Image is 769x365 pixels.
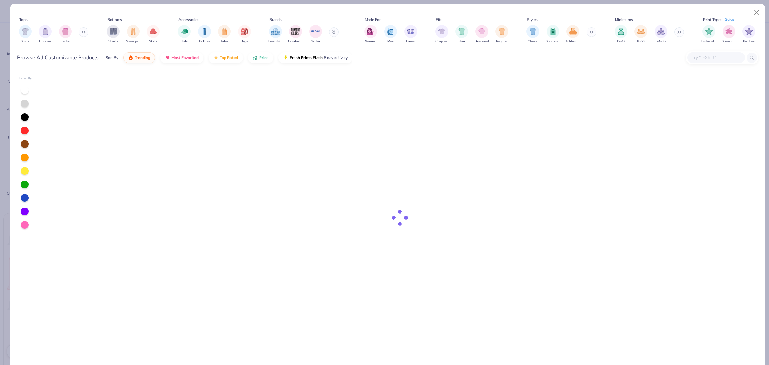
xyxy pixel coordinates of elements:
img: Oversized Image [478,28,485,35]
div: filter for Patches [742,25,755,44]
button: filter button [495,25,508,44]
img: Tanks Image [62,28,69,35]
button: filter button [546,25,560,44]
span: Shirts [21,39,29,44]
span: Fresh Prints [268,39,283,44]
span: Sportswear [546,39,560,44]
button: filter button [566,25,580,44]
span: 18-23 [636,39,645,44]
span: Totes [220,39,228,44]
img: Cropped Image [438,28,445,35]
img: Women Image [367,28,374,35]
button: filter button [722,25,736,44]
img: 18-23 Image [637,28,645,35]
div: filter for Gildan [309,25,322,44]
div: Styles [527,17,538,22]
div: filter for 24-35 [655,25,667,44]
button: filter button [701,25,716,44]
button: Trending [123,52,155,63]
div: filter for Sportswear [546,25,560,44]
img: Regular Image [498,28,506,35]
span: 24-35 [657,39,666,44]
span: Cropped [435,39,448,44]
button: filter button [384,25,397,44]
div: filter for 12-17 [615,25,627,44]
img: Gildan Image [311,27,320,36]
div: filter for Shirts [19,25,32,44]
button: filter button [634,25,647,44]
img: Bags Image [241,28,248,35]
div: Tops [19,17,28,22]
img: TopRated.gif [213,55,219,60]
span: Fresh Prints Flash [290,55,323,60]
img: Unisex Image [407,28,414,35]
div: Browse All Customizable Products [17,54,99,62]
img: Skirts Image [150,28,157,35]
button: filter button [107,25,120,44]
button: filter button [364,25,377,44]
button: Top Rated [209,52,243,63]
button: filter button [455,25,468,44]
img: Hoodies Image [42,28,49,35]
img: Fresh Prints Image [271,27,280,36]
button: filter button [238,25,251,44]
button: filter button [309,25,322,44]
div: filter for Men [384,25,397,44]
img: Sweatpants Image [130,28,137,35]
span: Regular [496,39,508,44]
button: filter button [198,25,211,44]
div: filter for Oversized [475,25,489,44]
div: Brands [269,17,282,22]
span: Screen Print [722,39,736,44]
button: filter button [218,25,231,44]
img: flash.gif [283,55,288,60]
img: Men Image [387,28,394,35]
img: Shirts Image [21,28,29,35]
img: Shorts Image [110,28,117,35]
span: Trending [135,55,150,60]
div: filter for Hoodies [39,25,52,44]
button: filter button [475,25,489,44]
span: Tanks [61,39,70,44]
button: filter button [526,25,539,44]
div: filter for Unisex [404,25,417,44]
div: filter for Classic [526,25,539,44]
span: 12-17 [616,39,625,44]
img: most_fav.gif [165,55,170,60]
div: filter for Bottles [198,25,211,44]
div: filter for Totes [218,25,231,44]
span: Hoodies [39,39,51,44]
span: Bags [241,39,248,44]
div: filter for Screen Print [722,25,736,44]
span: Embroidery [701,39,716,44]
span: Shorts [108,39,118,44]
img: trending.gif [128,55,133,60]
div: filter for Embroidery [701,25,716,44]
div: Filter By [19,76,32,81]
img: Sportswear Image [550,28,557,35]
span: Price [259,55,269,60]
span: Patches [743,39,755,44]
span: Unisex [406,39,416,44]
div: Minimums [615,17,633,22]
img: Embroidery Image [705,28,713,35]
div: Sort By [106,55,118,61]
div: Accessories [178,17,199,22]
button: Price [248,52,273,63]
div: Print Types [703,17,722,22]
button: Fresh Prints Flash5 day delivery [278,52,352,63]
span: Slim [459,39,465,44]
button: filter button [288,25,303,44]
div: filter for Women [364,25,377,44]
div: filter for 18-23 [634,25,647,44]
span: Gildan [311,39,320,44]
div: filter for Skirts [147,25,160,44]
img: Screen Print Image [725,28,732,35]
button: filter button [435,25,448,44]
button: Close [751,6,763,19]
span: Skirts [149,39,157,44]
img: 24-35 Image [657,28,665,35]
div: filter for Cropped [435,25,448,44]
div: filter for Tanks [59,25,72,44]
div: Bottoms [107,17,122,22]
